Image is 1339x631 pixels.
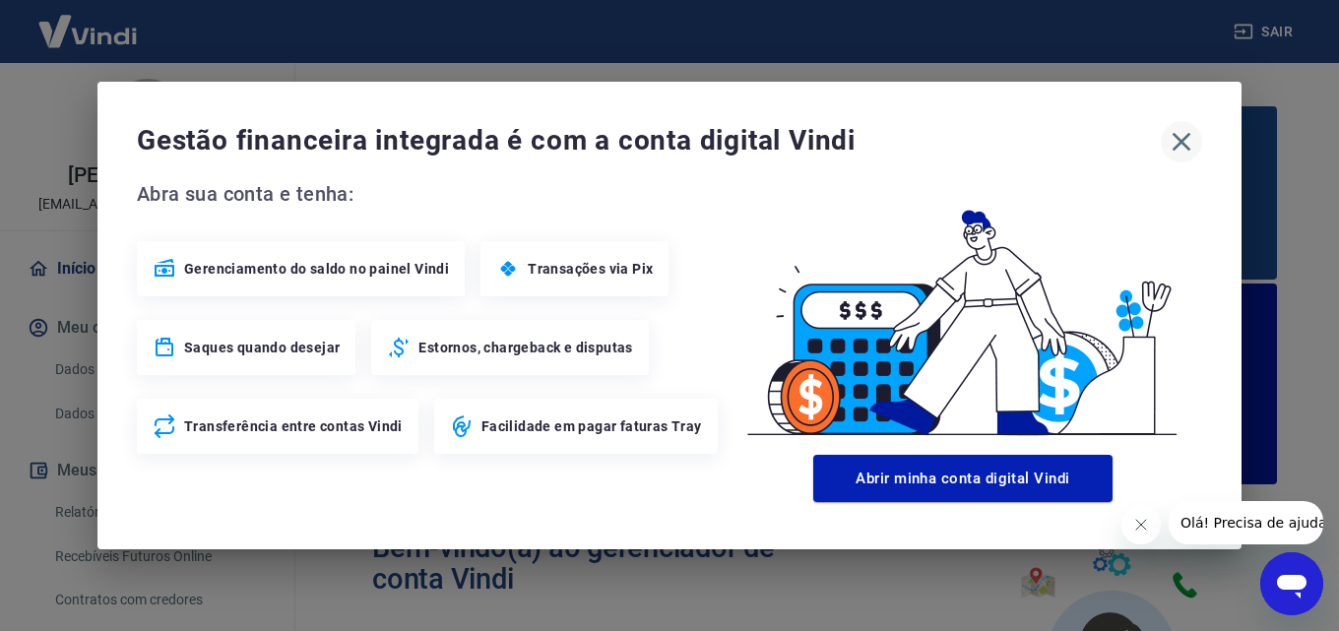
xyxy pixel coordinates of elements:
button: Abrir minha conta digital Vindi [813,455,1113,502]
span: Transações via Pix [528,259,653,279]
span: Estornos, chargeback e disputas [418,338,632,357]
span: Transferência entre contas Vindi [184,416,403,436]
span: Olá! Precisa de ajuda? [12,14,165,30]
span: Saques quando desejar [184,338,340,357]
iframe: Fechar mensagem [1121,505,1161,544]
span: Abra sua conta e tenha: [137,178,724,210]
span: Gestão financeira integrada é com a conta digital Vindi [137,121,1161,160]
span: Facilidade em pagar faturas Tray [481,416,702,436]
iframe: Mensagem da empresa [1169,501,1323,544]
img: Good Billing [724,178,1202,447]
iframe: Botão para abrir a janela de mensagens [1260,552,1323,615]
span: Gerenciamento do saldo no painel Vindi [184,259,449,279]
